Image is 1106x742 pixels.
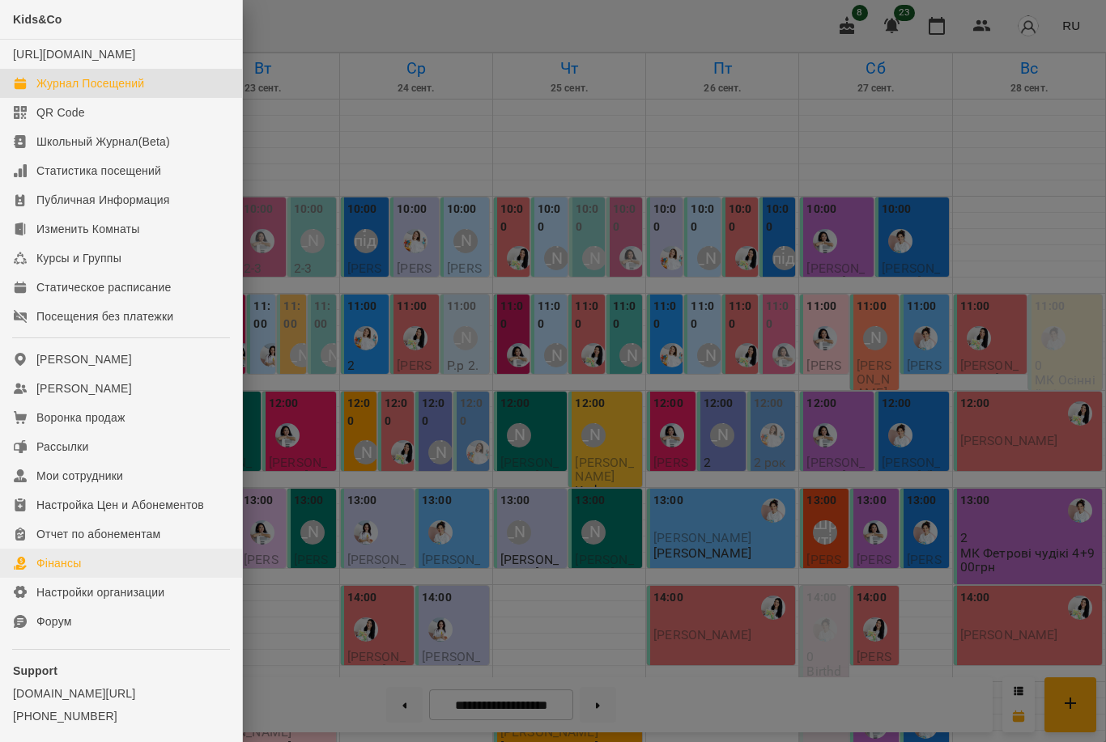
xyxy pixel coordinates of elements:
div: Настройка Цен и Абонементов [36,497,204,513]
div: Журнал Посещений [36,75,144,91]
p: Support [13,663,229,679]
div: Школьный Журнал(Beta) [36,134,170,150]
div: Статистика посещений [36,163,161,179]
div: Посещения без платежки [36,308,173,324]
div: Форум [36,613,72,630]
div: Настройки организации [36,584,164,600]
a: [DOMAIN_NAME][URL] [13,685,229,702]
div: Воронка продаж [36,409,125,426]
div: QR Code [36,104,85,121]
a: [PHONE_NUMBER] [13,708,229,724]
div: Мои сотрудники [36,468,123,484]
div: Отчет по абонементам [36,526,160,542]
div: Фінансы [36,555,81,571]
a: [URL][DOMAIN_NAME] [13,48,135,61]
div: Рассылки [36,439,88,455]
div: Статическое расписание [36,279,171,295]
div: Публичная Информация [36,192,170,208]
div: Изменить Комнаты [36,221,140,237]
span: Kids&Co [13,13,62,26]
div: Курсы и Группы [36,250,121,266]
div: [PERSON_NAME] [36,380,132,396]
div: [PERSON_NAME] [36,351,132,367]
